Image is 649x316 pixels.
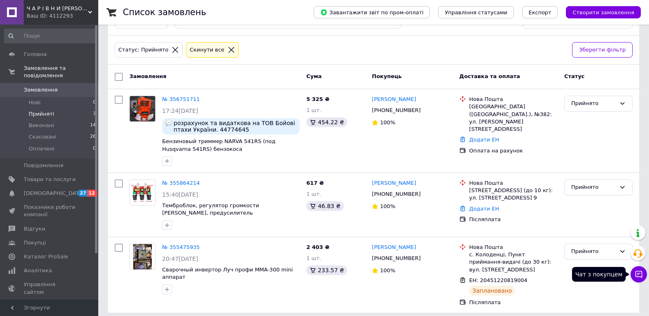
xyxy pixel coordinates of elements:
[129,73,166,79] span: Замовлення
[165,120,172,126] img: :speech_balloon:
[162,96,200,102] a: № 356751711
[306,201,344,211] div: 46.83 ₴
[370,253,422,264] div: [PHONE_NUMBER]
[469,187,558,202] div: [STREET_ADDRESS] (до 10 кг): ул. [STREET_ADDRESS] 9
[306,244,329,250] span: 2 403 ₴
[306,265,347,275] div: 233.57 ₴
[87,190,97,197] span: 12
[372,73,402,79] span: Покупець
[24,176,76,183] span: Товари та послуги
[123,7,206,17] h1: Список замовлень
[306,255,321,261] span: 1 шт.
[372,96,416,103] a: [PERSON_NAME]
[4,29,97,43] input: Пошук
[572,42,633,58] button: Зберегти фільтр
[571,183,616,192] div: Прийнято
[469,244,558,251] div: Нова Пошта
[130,180,155,205] img: Фото товару
[24,204,76,218] span: Показники роботи компанії
[27,12,98,20] div: Ваш ID: 4112293
[24,51,47,58] span: Головна
[469,277,527,283] span: ЕН: 20451220819004
[564,73,585,79] span: Статус
[162,267,293,280] a: Сварочный инвертор Луч профи MMA-300 mini аппарат
[459,73,520,79] span: Доставка та оплата
[117,46,170,54] div: Статус: Прийнято
[162,180,200,186] a: № 355864214
[380,267,395,273] span: 100%
[469,137,499,143] a: Додати ЕН
[24,162,63,169] span: Повідомлення
[162,108,198,114] span: 17:24[DATE]
[380,119,395,126] span: 100%
[370,189,422,199] div: [PHONE_NUMBER]
[78,190,87,197] span: 27
[162,138,276,152] a: Бензиновый триммер NARVA 541RS (под Husqvarna 541RS) бензокоса
[162,191,198,198] span: 15:40[DATE]
[24,239,46,247] span: Покупці
[320,9,423,16] span: Завантажити звіт по пром-оплаті
[90,133,96,141] span: 26
[24,86,58,94] span: Замовлення
[380,203,395,209] span: 100%
[162,255,198,262] span: 20:47[DATE]
[372,244,416,251] a: [PERSON_NAME]
[174,120,296,133] span: розрахунок та видаткова на ТОВ Бойові птахи України. 44774645
[24,225,45,233] span: Відгуки
[631,266,647,282] button: Чат з покупцем
[566,6,641,18] button: Створити замовлення
[571,99,616,108] div: Прийнято
[24,281,76,296] span: Управління сайтом
[469,286,516,296] div: Заплановано
[469,96,558,103] div: Нова Пошта
[29,133,57,141] span: Скасовані
[579,46,626,54] span: Зберегти фільтр
[314,6,430,18] button: Завантажити звіт по пром-оплаті
[24,190,84,197] span: [DEMOGRAPHIC_DATA]
[306,73,321,79] span: Cума
[130,96,155,121] img: Фото товару
[469,216,558,223] div: Післяплата
[522,6,558,18] button: Експорт
[469,251,558,273] div: с. Колоденці, Пункт приймання-видачі (до 30 кг): вул. [STREET_ADDRESS]
[372,179,416,187] a: [PERSON_NAME]
[188,46,226,54] div: Cкинути все
[572,267,626,282] div: Чат з покупцем
[469,103,558,133] div: [GEOGRAPHIC_DATA] ([GEOGRAPHIC_DATA].), №382: ул. [PERSON_NAME][STREET_ADDRESS]
[90,122,96,129] span: 14
[24,267,52,274] span: Аналітика
[93,110,96,118] span: 3
[24,65,98,79] span: Замовлення та повідомлення
[558,9,641,15] a: Створити замовлення
[27,5,88,12] span: Ч А Р І В Н И Й
[129,179,156,206] a: Фото товару
[572,9,634,16] span: Створити замовлення
[306,117,347,127] div: 454.22 ₴
[29,145,54,152] span: Оплачені
[306,96,329,102] span: 5 325 ₴
[438,6,514,18] button: Управління статусами
[24,253,68,260] span: Каталог ProSale
[370,105,422,116] div: [PHONE_NUMBER]
[469,206,499,212] a: Додати ЕН
[469,299,558,306] div: Післяплата
[469,179,558,187] div: Нова Пошта
[93,145,96,152] span: 0
[306,180,324,186] span: 617 ₴
[306,191,321,197] span: 1 шт.
[93,99,96,106] span: 0
[445,9,507,16] span: Управління статусами
[571,247,616,256] div: Прийнято
[469,147,558,155] div: Оплата на рахунок
[29,122,54,129] span: Виконані
[29,110,54,118] span: Прийняті
[133,244,152,269] img: Фото товару
[29,99,41,106] span: Нові
[162,244,200,250] a: № 355475935
[306,107,321,113] span: 1 шт.
[162,202,259,216] a: Темброблок, регулятор громкости [PERSON_NAME], предусилитель
[529,9,552,16] span: Експорт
